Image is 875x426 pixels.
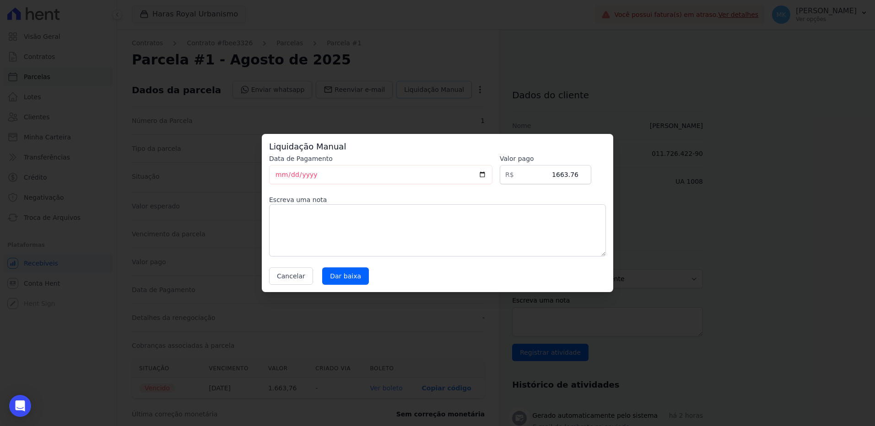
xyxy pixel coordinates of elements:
h3: Liquidação Manual [269,141,606,152]
label: Escreva uma nota [269,195,606,204]
label: Valor pago [500,154,591,163]
label: Data de Pagamento [269,154,492,163]
button: Cancelar [269,267,313,285]
input: Dar baixa [322,267,369,285]
div: Open Intercom Messenger [9,395,31,417]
